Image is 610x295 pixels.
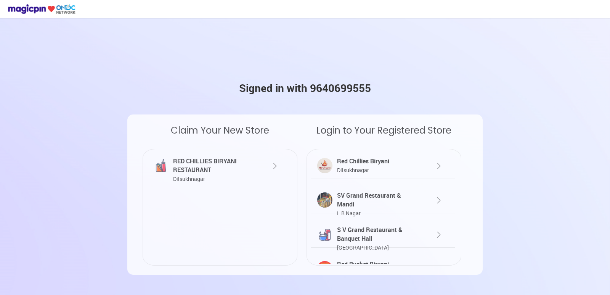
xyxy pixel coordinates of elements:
img: XlYOYvQ0gw0A81AM9AMNAPNQDPQDDQDzUAz0AxsaeAhO5CPe0h6BFsAAAAASUVORK5CYII= [434,161,443,171]
span: L B Nagar [337,210,361,217]
img: vYJluzUMrFqx0wmDmKCtye7-17zE60Ju7p7cU_2iknYSGtYBqg8AU-nptanyF5TN14Yw1RfN4Bfw-54iuIqrHU8XrX0 [153,158,169,173]
div: Red Chillies Biryani [335,157,419,174]
img: 4Tfm5FcuBdp-fftZ9k5PFQH6tGHzZydxjnTERkVA3M00avNoUdj7QfV_sb3GLrQqZSW6_6f6iyFzqvrDWe8DQyQLj50 [317,227,332,242]
img: 8TZFlxLnHuy5y0lCvWE7mqhcNM4tAtRVWqONna2EDb23izNGJreGYKkGsrxLtkABPxIHiufdt9nUku3GsBbQbzYF5aZv9Hgz_... [317,192,332,208]
div: RED CHILLIES BIRYANI RESTAURANT [171,157,255,183]
div: S V Grand Restaurant & Banquet Hall [335,226,419,252]
div: Claim Your New Store [143,124,297,137]
span: Dilsukhnagar [337,166,369,174]
div: Signed in with 9640699555 [239,80,371,95]
img: 6GZzc672Ot6y5HxC67qOHLx_1Rb-xD3HVmqvf5pDtOgsYQ6G0WjyODITB0gZScdFuuug8sEzWXUZw3YxvWV_rrBKC_wh6IHdu... [317,158,332,173]
img: XlYOYvQ0gw0A81AM9AMNAPNQDPQDDQDzUAz0AxsaeAhO5CPe0h6BFsAAAAASUVORK5CYII= [434,230,443,239]
span: Dilsukhnagar [173,175,205,182]
div: SV Grand Restaurant & Mandi [335,191,419,218]
img: ondc-logo-new-small.8a59708e.svg [8,4,75,14]
span: [GEOGRAPHIC_DATA] [337,244,389,251]
img: XlYOYvQ0gw0A81AM9AMNAPNQDPQDDQDzUAz0AxsaeAhO5CPe0h6BFsAAAAASUVORK5CYII= [270,161,279,171]
img: wqTwFYFwnZwqXRz1RToNaARv3i7BtP6ChiqjVWZuwxnbfkr6TcgA3wISxoMnIbiuT2qEnsXEYMwr3R05NXIYAs112AUz4fiwc... [317,261,332,276]
div: Login to Your Registered Store [307,124,461,137]
div: Red Bucket Biryani [335,260,419,277]
img: XlYOYvQ0gw0A81AM9AMNAPNQDPQDDQDzUAz0AxsaeAhO5CPe0h6BFsAAAAASUVORK5CYII= [434,196,443,205]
